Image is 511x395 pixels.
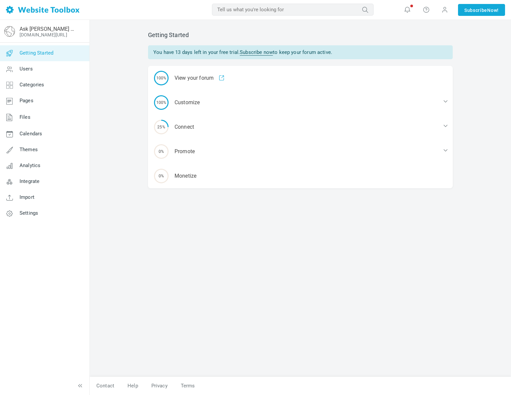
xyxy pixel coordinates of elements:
a: Contact [90,380,121,392]
a: SubscribeNow! [458,4,505,16]
span: Categories [20,82,44,88]
h2: Getting Started [148,31,453,39]
span: Import [20,194,34,200]
span: Pages [20,98,33,104]
a: 0% Monetize [148,164,453,188]
a: Terms [174,380,202,392]
span: Files [20,114,30,120]
div: View your forum [148,66,453,90]
span: Users [20,66,33,72]
span: Themes [20,147,38,153]
div: Connect [148,115,453,139]
span: Getting Started [20,50,53,56]
span: 0% [154,144,169,159]
a: Ask [PERSON_NAME] & [PERSON_NAME] [20,26,77,32]
div: Promote [148,139,453,164]
span: Now! [487,7,499,14]
a: Privacy [145,380,174,392]
div: Monetize [148,164,453,188]
a: Help [121,380,145,392]
span: Settings [20,210,38,216]
span: 100% [154,71,169,85]
a: 100% View your forum [148,66,453,90]
div: Customize [148,90,453,115]
span: Integrate [20,178,39,184]
span: Calendars [20,131,42,137]
span: 0% [154,169,169,183]
span: Analytics [20,162,40,168]
span: 100% [154,95,169,110]
div: You have 13 days left in your free trial. to keep your forum active. [148,45,453,59]
input: Tell us what you're looking for [212,4,374,16]
img: globe-icon.png [4,26,15,37]
span: 25% [154,120,169,134]
a: [DOMAIN_NAME][URL] [20,32,67,37]
a: Subscribe now [240,49,273,56]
